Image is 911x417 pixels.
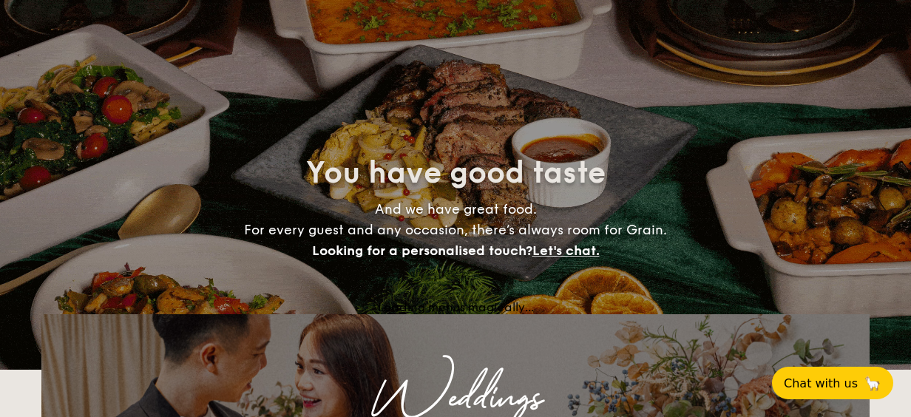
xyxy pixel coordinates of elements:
button: Chat with us🦙 [772,367,893,399]
span: Let's chat. [532,243,600,259]
span: 🦙 [864,375,881,392]
span: Chat with us [784,376,858,390]
div: Loading menus magically... [41,300,870,314]
div: Weddings [172,385,739,412]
